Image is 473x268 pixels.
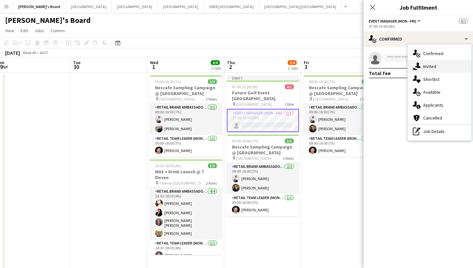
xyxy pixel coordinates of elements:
[150,240,222,262] app-card-role: RETAIL Team Leader (Mon - Fri)1/114:30-18:30 (4h)[PERSON_NAME]
[112,0,158,13] button: [GEOGRAPHIC_DATA]
[232,84,258,89] span: 07:00-13:00 (6h)
[226,63,235,71] span: 2
[211,66,221,71] div: 2 Jobs
[303,63,309,71] span: 3
[155,163,181,168] span: 14:30-18:30 (4h)
[408,125,471,138] div: Job Details
[227,60,235,65] span: Thu
[227,194,299,216] app-card-role: RETAIL Team Leader (Mon - Fri)1/109:00-16:00 (7h)[PERSON_NAME]
[423,76,440,82] span: Shortlist
[208,79,217,84] span: 3/3
[206,97,217,101] span: 2 Roles
[32,26,47,35] a: Jobs
[227,163,299,194] app-card-role: RETAIL Brand Ambassador (Mon - Fri)2/209:00-16:00 (7h)[PERSON_NAME][PERSON_NAME]
[227,75,299,81] div: Draft
[206,181,217,186] span: 2 Roles
[159,181,206,186] span: 7 Eleven [GEOGRAPHIC_DATA]
[423,115,442,121] span: Cancelled
[313,97,348,101] span: [GEOGRAPHIC_DATA]
[283,156,294,161] span: 2 Roles
[159,97,195,101] span: [GEOGRAPHIC_DATA]
[369,24,468,29] div: 07:00-13:00 (6h)
[369,19,416,24] span: Event Manager (Mon - Fri)
[423,102,443,108] span: Applicants
[423,63,436,69] span: Invited
[66,0,112,13] button: [GEOGRAPHIC_DATA]
[232,139,258,143] span: 09:00-16:00 (7h)
[150,60,158,65] span: Wed
[362,79,371,84] span: 3/3
[21,50,37,55] span: Week 40
[285,139,294,143] span: 3/3
[309,79,335,84] span: 09:00-16:00 (7h)
[227,144,299,156] h3: Nescafe Sampling Campaign @ [GEOGRAPHIC_DATA]
[423,89,441,95] span: Available
[288,60,297,65] span: 3/4
[304,135,376,157] app-card-role: RETAIL Team Leader (Mon - Fri)1/109:00-16:00 (7h)[PERSON_NAME]
[149,63,158,71] span: 1
[236,102,272,107] span: [GEOGRAPHIC_DATA]
[5,28,14,33] span: View
[72,63,80,71] span: 30
[21,28,28,33] span: Edit
[304,85,376,96] h3: Nescafe Sampling Campaign @ [GEOGRAPHIC_DATA]
[18,26,31,35] a: Edit
[150,188,222,240] app-card-role: RETAIL Brand Ambassador (Mon - Fri)4/414:30-18:30 (4h)[PERSON_NAME][PERSON_NAME][PERSON_NAME] [PE...
[48,26,68,35] a: Comms
[73,60,80,65] span: Tue
[285,84,294,89] span: 0/1
[150,85,222,96] h3: Nescafe Sampling Campaign @ [GEOGRAPHIC_DATA]
[364,31,473,47] div: Confirmed
[259,0,342,13] button: [GEOGRAPHIC_DATA]/[GEOGRAPHIC_DATA]
[34,28,44,33] span: Jobs
[150,75,222,157] app-job-card: 09:00-16:00 (7h)3/3Nescafe Sampling Campaign @ [GEOGRAPHIC_DATA] [GEOGRAPHIC_DATA]2 RolesRETAIL B...
[150,159,222,255] app-job-card: 14:30-18:30 (4h)5/5MAS + Drink Launch @ 7 Eleven 7 Eleven [GEOGRAPHIC_DATA]2 RolesRETAIL Brand Am...
[304,60,309,65] span: Fri
[5,50,20,56] div: [DATE]
[288,66,298,71] div: 2 Jobs
[369,70,391,76] div: Total fee
[158,0,204,13] button: [GEOGRAPHIC_DATA]
[227,135,299,216] app-job-card: 09:00-16:00 (7h)3/3Nescafe Sampling Campaign @ [GEOGRAPHIC_DATA] [GEOGRAPHIC_DATA]2 RolesRETAIL B...
[150,104,222,135] app-card-role: RETAIL Brand Ambassador (Mon - Fri)2/209:00-16:00 (7h)[PERSON_NAME][PERSON_NAME]
[211,60,220,65] span: 8/8
[304,75,376,157] app-job-card: 09:00-16:00 (7h)3/3Nescafe Sampling Campaign @ [GEOGRAPHIC_DATA] [GEOGRAPHIC_DATA]2 RolesRETAIL B...
[5,15,91,25] h1: [PERSON_NAME]'s Board
[304,104,376,135] app-card-role: RETAIL Brand Ambassador (Mon - Fri)2/209:00-16:00 (7h)[PERSON_NAME][PERSON_NAME]
[13,0,66,13] button: [PERSON_NAME]'s Board
[364,3,473,12] h3: Job Fulfilment
[227,109,299,132] app-card-role: Event Manager (Mon - Fri)0/107:00-13:00 (6h)
[284,102,294,107] span: 1 Role
[227,75,299,132] app-job-card: Draft07:00-13:00 (6h)0/1Future Golf Event [GEOGRAPHIC_DATA] [GEOGRAPHIC_DATA]1 RoleEvent Manager ...
[150,135,222,157] app-card-role: RETAIL Team Leader (Mon - Fri)1/109:00-16:00 (7h)[PERSON_NAME]
[40,50,48,55] div: AEST
[51,28,65,33] span: Comms
[204,0,259,13] button: UBER [GEOGRAPHIC_DATA]
[227,90,299,101] h3: Future Golf Event [GEOGRAPHIC_DATA]
[369,19,422,24] button: Event Manager (Mon - Fri)
[208,163,217,168] span: 5/5
[3,26,17,35] a: View
[423,51,443,56] span: Confirmed
[360,97,371,101] span: 2 Roles
[150,169,222,180] h3: MAS + Drink Launch @ 7 Eleven
[236,156,272,161] span: [GEOGRAPHIC_DATA]
[155,79,181,84] span: 09:00-16:00 (7h)
[459,19,468,24] span: 0/1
